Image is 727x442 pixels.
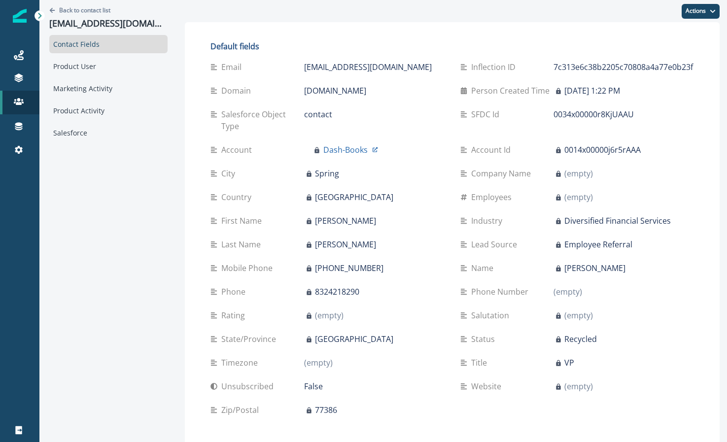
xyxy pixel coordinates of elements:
p: Website [471,380,505,392]
p: 0014x00000j6r5rAAA [564,144,641,156]
p: Account [221,144,256,156]
p: State/Province [221,333,280,345]
p: (empty) [564,168,593,179]
p: (empty) [554,286,582,298]
p: SFDC Id [471,108,503,120]
p: contact [304,108,332,120]
p: Title [471,357,491,369]
p: Account Id [471,144,515,156]
p: Phone [221,286,249,298]
p: Salutation [471,309,513,321]
p: [EMAIL_ADDRESS][DOMAIN_NAME] [49,18,168,29]
p: Diversified Financial Services [564,215,671,227]
div: Marketing Activity [49,79,168,98]
p: (empty) [564,380,593,392]
p: City [221,168,239,179]
p: VP [564,357,574,369]
p: [PERSON_NAME] [315,238,376,250]
p: 0034x00000r8KjUAAU [554,108,634,120]
p: Recycled [564,333,597,345]
h2: Default fields [210,42,694,51]
p: Name [471,262,497,274]
img: Inflection [13,9,27,23]
p: Timezone [221,357,262,369]
p: Back to contact list [59,6,110,14]
p: 77386 [315,404,337,416]
p: [EMAIL_ADDRESS][DOMAIN_NAME] [304,61,432,73]
p: Phone Number [471,286,532,298]
p: 8324218290 [315,286,359,298]
p: Industry [471,215,506,227]
p: Lead Source [471,238,521,250]
p: (empty) [564,191,593,203]
p: Dash-Books [323,144,368,156]
p: [DATE] 1:22 PM [564,85,620,97]
p: Spring [315,168,339,179]
p: Email [221,61,245,73]
p: [PHONE_NUMBER] [315,262,383,274]
p: [PERSON_NAME] [315,215,376,227]
p: False [304,380,323,392]
p: (empty) [304,357,333,369]
p: 7c313e6c38b2205c70808a4a77e0b23f [554,61,693,73]
p: Unsubscribed [221,380,277,392]
p: Domain [221,85,255,97]
p: Inflection ID [471,61,519,73]
div: Salesforce [49,124,168,142]
p: Employees [471,191,516,203]
p: Company Name [471,168,535,179]
button: Actions [682,4,720,19]
p: (empty) [315,309,344,321]
p: Last Name [221,238,265,250]
div: Product User [49,57,168,75]
p: [DOMAIN_NAME] [304,85,366,97]
p: [PERSON_NAME] [564,262,625,274]
div: Contact Fields [49,35,168,53]
p: Person Created Time [471,85,554,97]
p: Salesforce Object Type [221,108,304,132]
div: Product Activity [49,102,168,120]
p: [GEOGRAPHIC_DATA] [315,333,393,345]
p: Zip/Postal [221,404,263,416]
button: Go back [49,6,110,14]
p: First Name [221,215,266,227]
p: Mobile Phone [221,262,277,274]
p: Employee Referral [564,238,632,250]
p: [GEOGRAPHIC_DATA] [315,191,393,203]
p: (empty) [564,309,593,321]
p: Country [221,191,255,203]
p: Rating [221,309,249,321]
p: Status [471,333,499,345]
